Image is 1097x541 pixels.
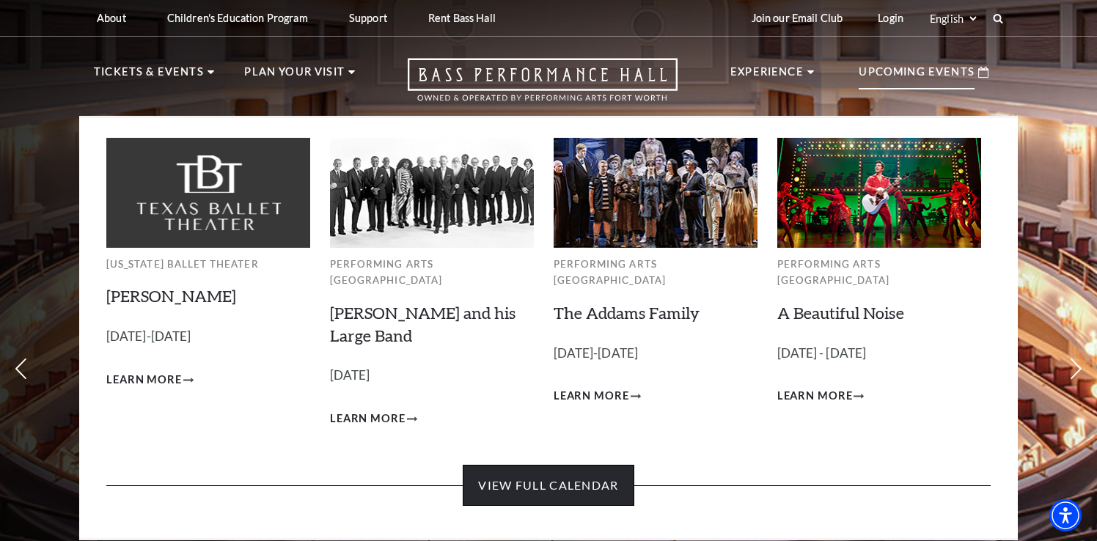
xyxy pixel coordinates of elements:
[106,326,310,347] p: [DATE]-[DATE]
[554,256,757,289] p: Performing Arts [GEOGRAPHIC_DATA]
[777,343,981,364] p: [DATE] - [DATE]
[463,465,634,506] a: View Full Calendar
[94,63,204,89] p: Tickets & Events
[777,138,981,247] img: Performing Arts Fort Worth
[777,303,904,323] a: A Beautiful Noise
[330,410,417,428] a: Learn More Lyle Lovett and his Large Band
[777,387,853,405] span: Learn More
[167,12,308,24] p: Children's Education Program
[554,387,629,405] span: Learn More
[244,63,345,89] p: Plan Your Visit
[554,138,757,247] img: Performing Arts Fort Worth
[777,387,865,405] a: Learn More A Beautiful Noise
[927,12,979,26] select: Select:
[554,387,641,405] a: Learn More The Addams Family
[106,138,310,247] img: Texas Ballet Theater
[330,138,534,247] img: Performing Arts Fort Worth
[330,303,516,345] a: [PERSON_NAME] and his Large Band
[428,12,496,24] p: Rent Bass Hall
[106,256,310,273] p: [US_STATE] Ballet Theater
[554,343,757,364] p: [DATE]-[DATE]
[106,371,194,389] a: Learn More Peter Pan
[859,63,975,89] p: Upcoming Events
[777,256,981,289] p: Performing Arts [GEOGRAPHIC_DATA]
[330,365,534,386] p: [DATE]
[355,58,730,116] a: Open this option
[730,63,804,89] p: Experience
[554,303,700,323] a: The Addams Family
[97,12,126,24] p: About
[349,12,387,24] p: Support
[330,410,406,428] span: Learn More
[1049,499,1082,531] div: Accessibility Menu
[330,256,534,289] p: Performing Arts [GEOGRAPHIC_DATA]
[106,286,236,306] a: [PERSON_NAME]
[106,371,182,389] span: Learn More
